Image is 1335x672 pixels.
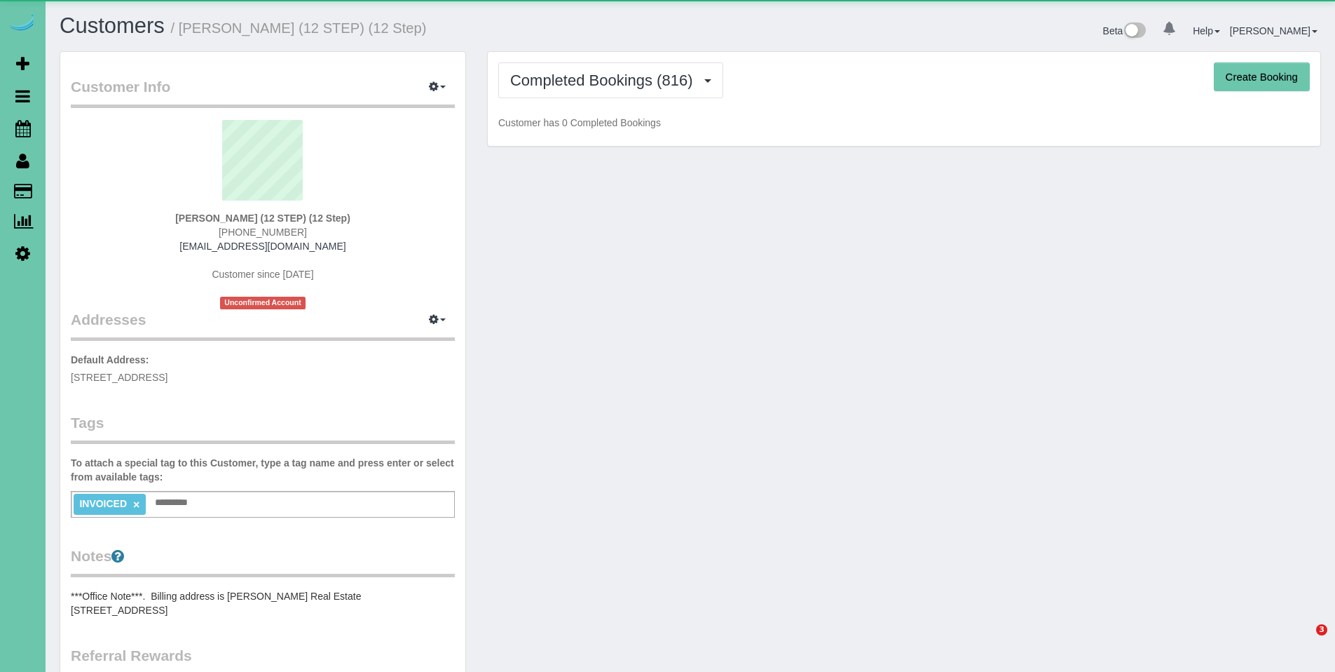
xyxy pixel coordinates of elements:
[1230,25,1317,36] a: [PERSON_NAME]
[133,499,139,511] a: ×
[212,269,313,280] span: Customer since [DATE]
[71,589,455,617] pre: ***Office Note***. Billing address is [PERSON_NAME] Real Estate [STREET_ADDRESS]
[498,116,1310,130] p: Customer has 0 Completed Bookings
[510,72,699,89] span: Completed Bookings (816)
[71,546,455,577] legend: Notes
[1316,624,1327,636] span: 3
[71,372,167,383] span: [STREET_ADDRESS]
[1193,25,1220,36] a: Help
[8,14,36,34] img: Automaid Logo
[71,456,455,484] label: To attach a special tag to this Customer, type a tag name and press enter or select from availabl...
[1214,62,1310,92] button: Create Booking
[171,20,427,36] small: / [PERSON_NAME] (12 STEP) (12 Step)
[1103,25,1146,36] a: Beta
[79,498,127,509] span: INVOICED
[175,213,350,224] strong: [PERSON_NAME] (12 STEP) (12 Step)
[71,76,455,108] legend: Customer Info
[498,62,723,98] button: Completed Bookings (816)
[71,353,149,367] label: Default Address:
[60,13,165,38] a: Customers
[179,241,345,252] a: [EMAIL_ADDRESS][DOMAIN_NAME]
[220,297,306,309] span: Unconfirmed Account
[1123,22,1146,41] img: New interface
[219,227,307,238] span: [PHONE_NUMBER]
[1287,624,1321,658] iframe: Intercom live chat
[71,412,455,444] legend: Tags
